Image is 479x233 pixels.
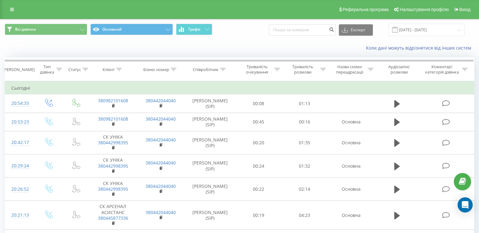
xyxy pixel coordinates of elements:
[188,27,201,32] span: Графік
[242,64,273,75] div: Тривалість очікування
[185,154,236,178] td: [PERSON_NAME] (SIP)
[68,67,81,72] div: Статус
[143,67,169,72] div: Бізнес номер
[327,201,375,230] td: Основна
[236,113,282,131] td: 00:45
[282,131,327,154] td: 01:35
[145,98,176,104] a: 380442044040
[145,116,176,122] a: 380442044040
[90,24,173,35] button: Основний
[185,113,236,131] td: [PERSON_NAME] (SIP)
[327,113,375,131] td: Основна
[193,67,219,72] div: Співробітник
[3,67,35,72] div: [PERSON_NAME]
[40,64,54,75] div: Тип дзвінка
[459,7,470,12] span: Вихід
[333,64,366,75] div: Назва схеми переадресації
[282,113,327,131] td: 00:16
[287,64,319,75] div: Тривалість розмови
[282,201,327,230] td: 04:23
[236,177,282,201] td: 00:22
[458,197,473,212] div: Open Intercom Messenger
[424,64,460,75] div: Коментар/категорія дзвінка
[145,183,176,189] a: 380442044040
[11,209,28,221] div: 20:21:13
[145,160,176,166] a: 380442044040
[98,186,128,192] a: 380442998395
[339,24,373,36] button: Експорт
[98,163,128,169] a: 380442998395
[236,94,282,113] td: 00:08
[11,136,28,149] div: 20:42:17
[5,24,87,35] button: Всі дзвінки
[282,94,327,113] td: 01:13
[89,201,137,230] td: СК АРСЕНАЛ АСИСТАНС
[327,131,375,154] td: Основна
[98,140,128,146] a: 380442998395
[98,98,128,104] a: 380982101608
[400,7,449,12] span: Налаштування профілю
[176,24,212,35] button: Графік
[89,131,137,154] td: СК УНІКА
[381,64,418,75] div: Аудіозапис розмови
[282,154,327,178] td: 01:32
[327,177,375,201] td: Основна
[236,131,282,154] td: 00:20
[11,116,28,128] div: 20:53:23
[366,45,474,51] a: Коли дані можуть відрізнятися вiд інших систем
[327,154,375,178] td: Основна
[145,137,176,143] a: 380442044040
[185,201,236,230] td: [PERSON_NAME] (SIP)
[185,94,236,113] td: [PERSON_NAME] (SIP)
[236,154,282,178] td: 00:24
[269,24,336,36] input: Пошук за номером
[103,67,115,72] div: Клієнт
[5,82,474,94] td: Сьогодні
[98,215,128,221] a: 380445877336
[343,7,389,12] span: Реферальна програма
[236,201,282,230] td: 00:19
[11,97,28,110] div: 20:54:33
[11,160,28,172] div: 20:29:24
[15,27,36,32] span: Всі дзвінки
[11,183,28,195] div: 20:26:52
[98,116,128,122] a: 380982101608
[145,209,176,215] a: 380442044040
[89,177,137,201] td: СК УНІКА
[89,154,137,178] td: СК УНІКА
[185,177,236,201] td: [PERSON_NAME] (SIP)
[282,177,327,201] td: 02:14
[185,131,236,154] td: [PERSON_NAME] (SIP)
